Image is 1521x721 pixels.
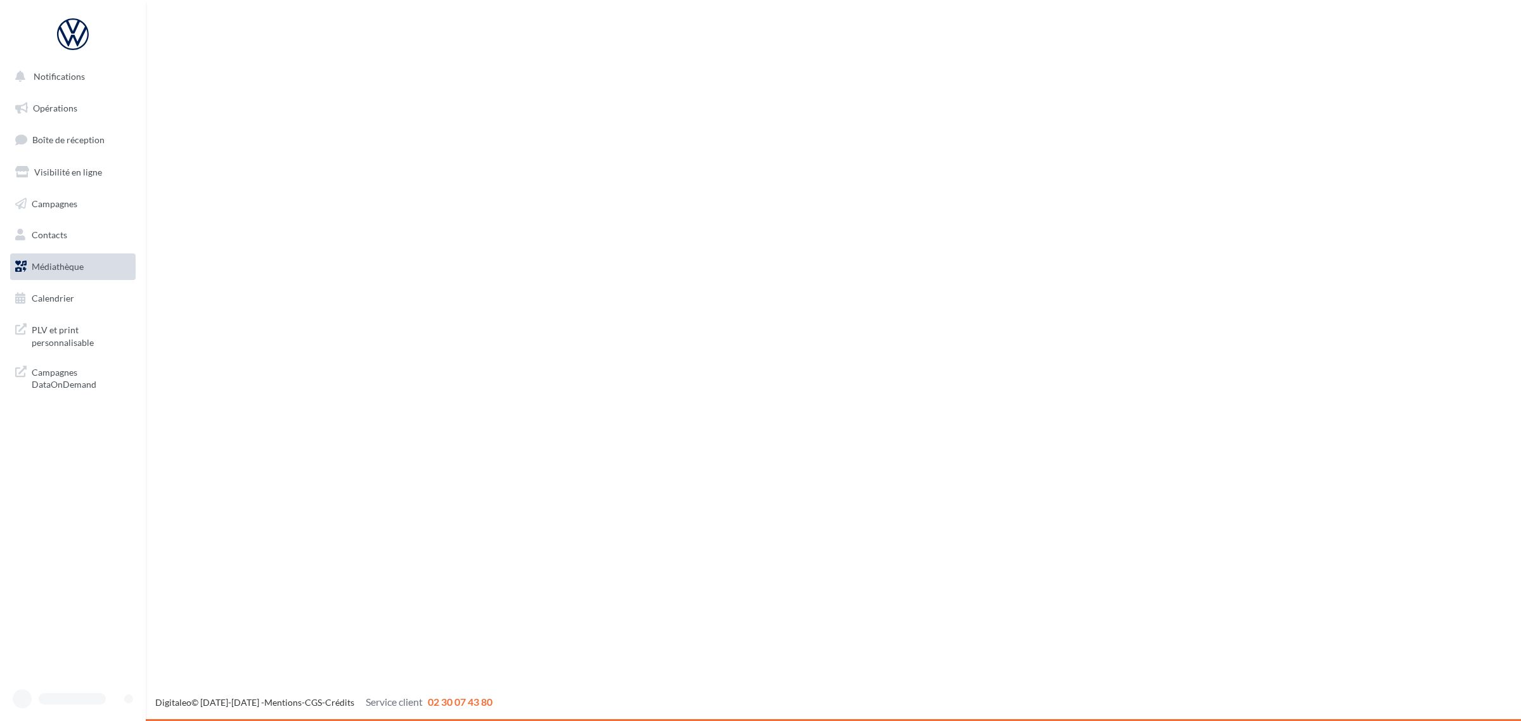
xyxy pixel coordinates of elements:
[8,285,138,312] a: Calendrier
[8,95,138,122] a: Opérations
[8,316,138,354] a: PLV et print personnalisable
[32,364,131,391] span: Campagnes DataOnDemand
[32,261,84,272] span: Médiathèque
[155,697,191,708] a: Digitaleo
[32,229,67,240] span: Contacts
[33,103,77,113] span: Opérations
[155,697,492,708] span: © [DATE]-[DATE] - - -
[34,71,85,82] span: Notifications
[264,697,302,708] a: Mentions
[325,697,354,708] a: Crédits
[8,359,138,396] a: Campagnes DataOnDemand
[8,253,138,280] a: Médiathèque
[305,697,322,708] a: CGS
[32,134,105,145] span: Boîte de réception
[32,321,131,348] span: PLV et print personnalisable
[32,293,74,303] span: Calendrier
[428,696,492,708] span: 02 30 07 43 80
[8,222,138,248] a: Contacts
[8,191,138,217] a: Campagnes
[8,126,138,153] a: Boîte de réception
[8,159,138,186] a: Visibilité en ligne
[8,63,133,90] button: Notifications
[366,696,423,708] span: Service client
[34,167,102,177] span: Visibilité en ligne
[32,198,77,208] span: Campagnes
